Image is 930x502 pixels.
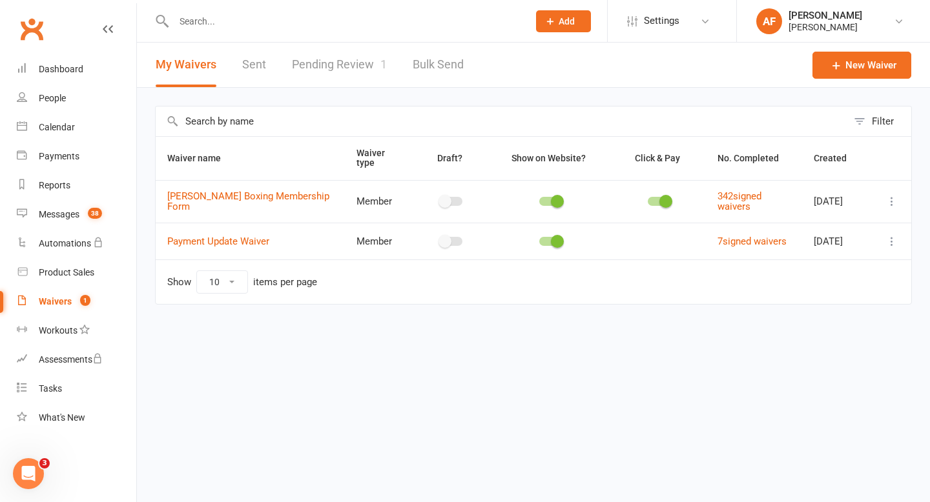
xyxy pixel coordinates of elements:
[17,316,136,345] a: Workouts
[756,8,782,34] div: AF
[623,150,694,166] button: Click & Pay
[167,150,235,166] button: Waiver name
[847,106,911,136] button: Filter
[39,93,66,103] div: People
[345,137,414,180] th: Waiver type
[718,236,787,247] a: 7signed waivers
[789,21,862,33] div: [PERSON_NAME]
[39,458,50,468] span: 3
[413,43,464,87] a: Bulk Send
[644,6,679,35] span: Settings
[802,223,873,259] td: [DATE]
[39,64,83,74] div: Dashboard
[17,287,136,316] a: Waivers 1
[17,200,136,229] a: Messages 38
[500,150,600,166] button: Show on Website?
[88,208,102,219] span: 38
[718,190,761,213] a: 342signed waivers
[17,229,136,258] a: Automations
[39,151,79,161] div: Payments
[635,153,680,163] span: Click & Pay
[39,383,62,394] div: Tasks
[536,10,591,32] button: Add
[17,84,136,113] a: People
[437,153,462,163] span: Draft?
[39,296,72,306] div: Waivers
[39,325,77,336] div: Workouts
[872,114,894,129] div: Filter
[13,458,44,489] iframe: Intercom live chat
[39,238,91,248] div: Automations
[167,270,317,294] div: Show
[80,295,90,306] span: 1
[512,153,586,163] span: Show on Website?
[814,150,861,166] button: Created
[39,180,70,190] div: Reports
[39,354,103,365] div: Assessments
[292,43,387,87] a: Pending Review1
[253,277,317,288] div: items per page
[802,180,873,223] td: [DATE]
[559,16,575,26] span: Add
[345,180,414,223] td: Member
[15,13,48,45] a: Clubworx
[39,267,94,277] div: Product Sales
[814,153,861,163] span: Created
[17,55,136,84] a: Dashboard
[39,122,75,132] div: Calendar
[242,43,266,87] a: Sent
[170,12,519,30] input: Search...
[17,113,136,142] a: Calendar
[39,412,85,423] div: What's New
[39,209,79,219] div: Messages
[17,142,136,171] a: Payments
[706,137,802,180] th: No. Completed
[167,153,235,163] span: Waiver name
[380,57,387,71] span: 1
[17,403,136,432] a: What's New
[17,171,136,200] a: Reports
[17,345,136,374] a: Assessments
[17,374,136,403] a: Tasks
[167,190,329,213] a: [PERSON_NAME] Boxing Membership Form
[17,258,136,287] a: Product Sales
[812,52,911,79] a: New Waiver
[156,43,216,87] button: My Waivers
[426,150,477,166] button: Draft?
[789,10,862,21] div: [PERSON_NAME]
[167,236,269,247] a: Payment Update Waiver
[156,106,847,136] input: Search by name
[345,223,414,259] td: Member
